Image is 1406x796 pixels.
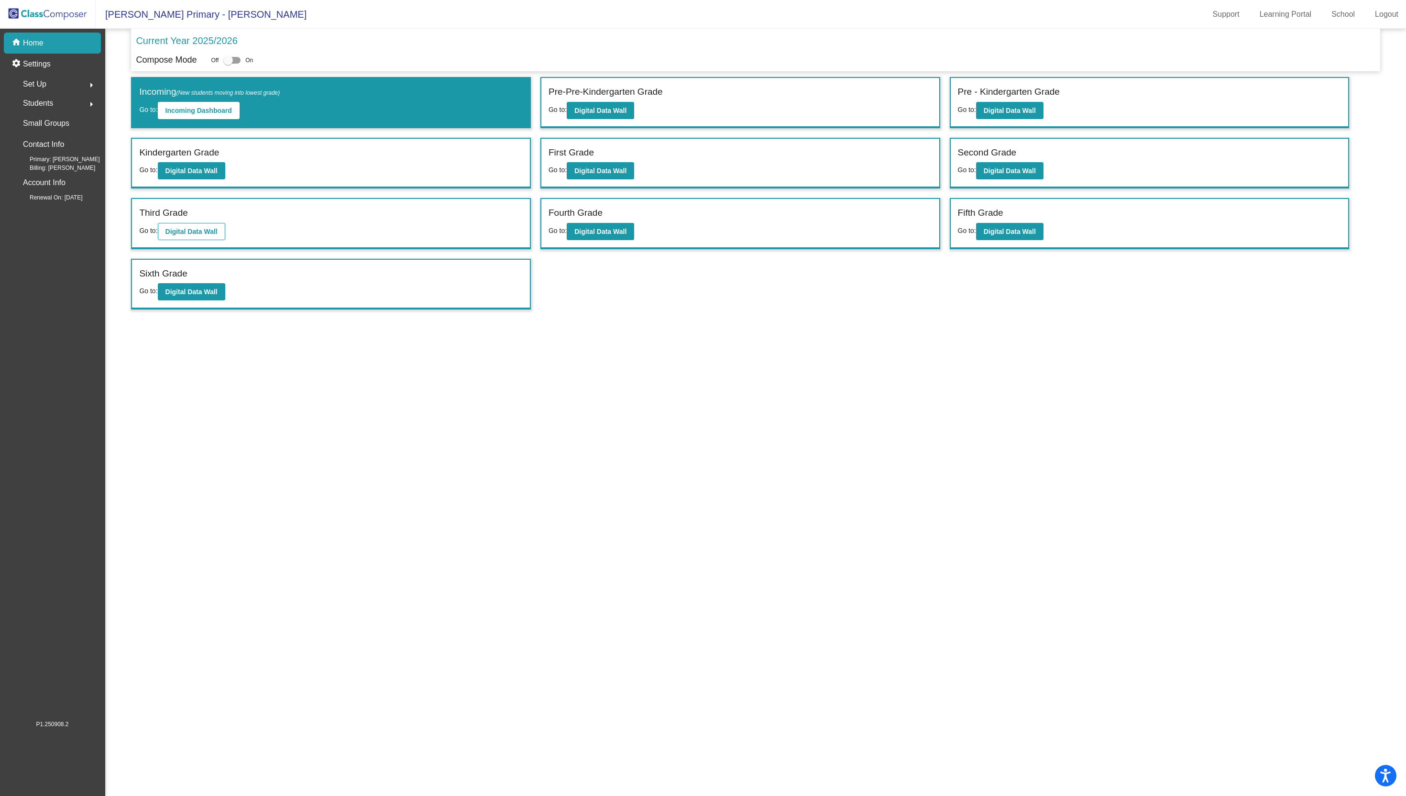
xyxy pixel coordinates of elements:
[958,106,976,113] span: Go to:
[14,155,100,164] span: Primary: [PERSON_NAME]
[139,166,157,174] span: Go to:
[165,167,218,175] b: Digital Data Wall
[23,117,69,130] p: Small Groups
[1367,7,1406,22] a: Logout
[158,162,225,179] button: Digital Data Wall
[86,99,97,110] mat-icon: arrow_right
[158,102,240,119] button: Incoming Dashboard
[958,206,1003,220] label: Fifth Grade
[567,162,634,179] button: Digital Data Wall
[1205,7,1247,22] a: Support
[984,167,1036,175] b: Digital Data Wall
[136,33,237,48] p: Current Year 2025/2026
[23,58,51,70] p: Settings
[549,146,594,160] label: First Grade
[958,227,976,234] span: Go to:
[136,54,197,66] p: Compose Mode
[574,228,626,235] b: Digital Data Wall
[139,146,219,160] label: Kindergarten Grade
[158,283,225,300] button: Digital Data Wall
[23,138,64,151] p: Contact Info
[139,85,280,99] label: Incoming
[574,107,626,114] b: Digital Data Wall
[958,146,1017,160] label: Second Grade
[23,77,46,91] span: Set Up
[549,85,663,99] label: Pre-Pre-Kindergarten Grade
[139,106,157,113] span: Go to:
[23,176,66,189] p: Account Info
[139,206,187,220] label: Third Grade
[549,166,567,174] span: Go to:
[1324,7,1362,22] a: School
[958,166,976,174] span: Go to:
[567,102,634,119] button: Digital Data Wall
[165,288,218,296] b: Digital Data Wall
[245,56,253,65] span: On
[549,206,603,220] label: Fourth Grade
[211,56,219,65] span: Off
[976,102,1044,119] button: Digital Data Wall
[984,228,1036,235] b: Digital Data Wall
[958,85,1060,99] label: Pre - Kindergarten Grade
[139,267,187,281] label: Sixth Grade
[165,228,218,235] b: Digital Data Wall
[549,106,567,113] span: Go to:
[158,223,225,240] button: Digital Data Wall
[14,193,82,202] span: Renewal On: [DATE]
[976,223,1044,240] button: Digital Data Wall
[1252,7,1319,22] a: Learning Portal
[139,287,157,295] span: Go to:
[23,97,53,110] span: Students
[976,162,1044,179] button: Digital Data Wall
[11,58,23,70] mat-icon: settings
[567,223,634,240] button: Digital Data Wall
[176,89,280,96] span: (New students moving into lowest grade)
[11,37,23,49] mat-icon: home
[86,79,97,91] mat-icon: arrow_right
[984,107,1036,114] b: Digital Data Wall
[549,227,567,234] span: Go to:
[96,7,307,22] span: [PERSON_NAME] Primary - [PERSON_NAME]
[139,227,157,234] span: Go to:
[23,37,44,49] p: Home
[165,107,232,114] b: Incoming Dashboard
[574,167,626,175] b: Digital Data Wall
[14,164,95,172] span: Billing: [PERSON_NAME]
